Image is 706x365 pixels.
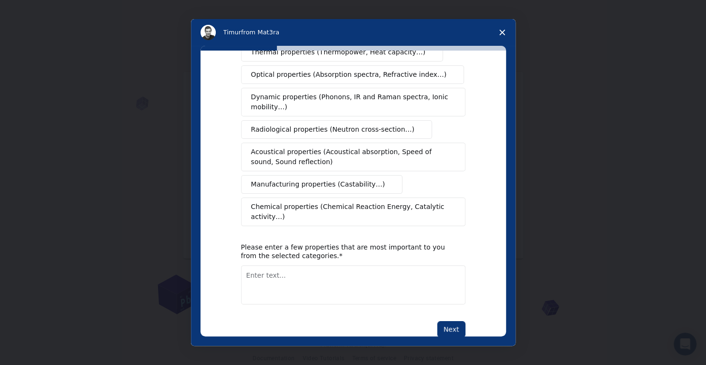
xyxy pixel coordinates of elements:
[200,25,216,40] img: Profile image for Timur
[241,43,443,62] button: Thermal properties (Thermopower, Heat capacity…)
[251,125,415,135] span: Radiological properties (Neutron cross-section…)
[241,29,279,36] span: from Mat3ra
[489,19,516,46] span: Close survey
[241,243,451,260] div: Please enter a few properties that are most important to you from the selected categories.
[241,65,464,84] button: Optical properties (Absorption spectra, Refractive index…)
[251,92,449,112] span: Dynamic properties (Phonons, IR and Raman spectra, Ionic mobility…)
[241,198,465,226] button: Chemical properties (Chemical Reaction Energy, Catalytic activity…)
[251,179,385,189] span: Manufacturing properties (Castability…)
[241,265,465,304] textarea: Enter text...
[241,143,465,171] button: Acoustical properties (Acoustical absorption, Speed of sound, Sound reflection)
[251,202,449,222] span: Chemical properties (Chemical Reaction Energy, Catalytic activity…)
[19,7,53,15] span: Support
[241,120,432,139] button: Radiological properties (Neutron cross-section…)
[241,88,465,116] button: Dynamic properties (Phonons, IR and Raman spectra, Ionic mobility…)
[437,321,465,337] button: Next
[251,70,447,80] span: Optical properties (Absorption spectra, Refractive index…)
[251,147,450,167] span: Acoustical properties (Acoustical absorption, Speed of sound, Sound reflection)
[251,47,426,57] span: Thermal properties (Thermopower, Heat capacity…)
[223,29,241,36] span: Timur
[241,175,403,194] button: Manufacturing properties (Castability…)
